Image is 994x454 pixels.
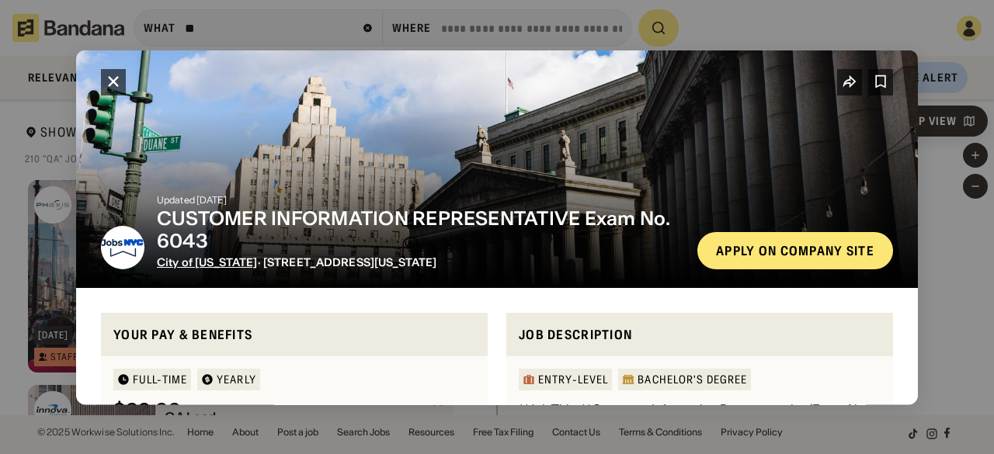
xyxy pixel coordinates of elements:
div: Apply on company site [716,244,874,256]
div: Your pay & benefits [113,324,475,344]
div: · [STREET_ADDRESS][US_STATE] [157,255,685,269]
div: Full-time [133,374,187,385]
div: **Job Title: **Customer Information Representative (Exam No. 6043) [519,400,881,437]
a: Apply on company site [697,231,893,269]
div: CUSTOMER INFORMATION REPRESENTATIVE Exam No. 6043 [157,208,685,253]
a: City of [US_STATE] [157,255,258,269]
div: Entry-Level [538,374,608,385]
img: City of New York logo [101,225,144,269]
div: $ 20.90 [113,400,181,422]
div: Job Description [519,324,881,344]
div: Bachelor's Degree [638,374,747,385]
div: Updated [DATE] [157,196,685,205]
div: YEARLY [217,374,256,385]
